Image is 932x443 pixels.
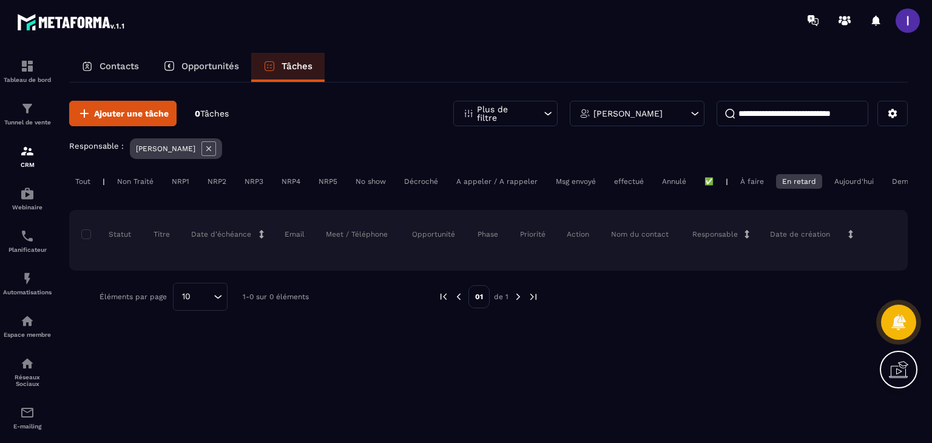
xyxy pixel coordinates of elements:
[468,285,490,308] p: 01
[3,331,52,338] p: Espace membre
[513,291,524,302] img: next
[3,92,52,135] a: formationformationTunnel de vente
[94,107,169,120] span: Ajouter une tâche
[20,271,35,286] img: automations
[3,204,52,211] p: Webinaire
[450,174,544,189] div: A appeler / A rappeler
[20,314,35,328] img: automations
[726,177,728,186] p: |
[550,174,602,189] div: Msg envoyé
[20,229,35,243] img: scheduler
[520,229,545,239] p: Priorité
[593,109,663,118] p: [PERSON_NAME]
[828,174,880,189] div: Aujourd'hui
[3,374,52,387] p: Réseaux Sociaux
[412,229,455,239] p: Opportunité
[656,174,692,189] div: Annulé
[100,61,139,72] p: Contacts
[528,291,539,302] img: next
[3,177,52,220] a: automationsautomationsWebinaire
[201,174,232,189] div: NRP2
[770,229,830,239] p: Date de création
[438,291,449,302] img: prev
[312,174,343,189] div: NRP5
[20,144,35,158] img: formation
[69,101,177,126] button: Ajouter une tâche
[692,229,738,239] p: Responsable
[398,174,444,189] div: Décroché
[3,262,52,305] a: automationsautomationsAutomatisations
[282,61,312,72] p: Tâches
[151,53,251,82] a: Opportunités
[349,174,392,189] div: No show
[69,53,151,82] a: Contacts
[195,290,211,303] input: Search for option
[608,174,650,189] div: effectué
[251,53,325,82] a: Tâches
[3,289,52,296] p: Automatisations
[3,76,52,83] p: Tableau de bord
[20,405,35,420] img: email
[734,174,770,189] div: À faire
[111,174,160,189] div: Non Traité
[3,305,52,347] a: automationsautomationsEspace membre
[20,356,35,371] img: social-network
[103,177,105,186] p: |
[611,229,669,239] p: Nom du contact
[100,293,167,301] p: Éléments par page
[3,423,52,430] p: E-mailing
[20,101,35,116] img: formation
[20,186,35,201] img: automations
[285,229,305,239] p: Email
[238,174,269,189] div: NRP3
[3,246,52,253] p: Planificateur
[69,141,124,150] p: Responsable :
[3,119,52,126] p: Tunnel de vente
[20,59,35,73] img: formation
[776,174,822,189] div: En retard
[326,229,388,239] p: Meet / Téléphone
[494,292,508,302] p: de 1
[698,174,720,189] div: ✅
[154,229,170,239] p: Titre
[3,50,52,92] a: formationformationTableau de bord
[17,11,126,33] img: logo
[275,174,306,189] div: NRP4
[886,174,925,189] div: Demain
[181,61,239,72] p: Opportunités
[191,229,251,239] p: Date d’échéance
[243,293,309,301] p: 1-0 sur 0 éléments
[166,174,195,189] div: NRP1
[195,108,229,120] p: 0
[69,174,96,189] div: Tout
[3,347,52,396] a: social-networksocial-networkRéseaux Sociaux
[3,161,52,168] p: CRM
[567,229,589,239] p: Action
[84,229,131,239] p: Statut
[178,290,195,303] span: 10
[200,109,229,118] span: Tâches
[478,229,498,239] p: Phase
[3,220,52,262] a: schedulerschedulerPlanificateur
[453,291,464,302] img: prev
[3,396,52,439] a: emailemailE-mailing
[477,105,530,122] p: Plus de filtre
[136,144,195,153] p: [PERSON_NAME]
[3,135,52,177] a: formationformationCRM
[173,283,228,311] div: Search for option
